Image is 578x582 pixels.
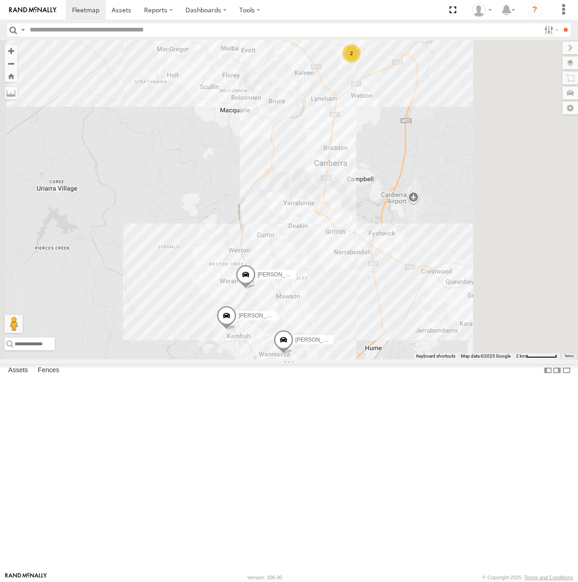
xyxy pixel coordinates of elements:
[562,364,571,377] label: Hide Summary Table
[4,364,32,377] label: Assets
[461,353,511,359] span: Map data ©2025 Google
[564,354,574,358] a: Terms (opens in new tab)
[516,353,526,359] span: 2 km
[482,575,573,580] div: © Copyright 2025 -
[342,44,361,62] div: 2
[543,364,552,377] label: Dock Summary Table to the Left
[525,575,573,580] a: Terms and Conditions
[469,3,495,17] div: Helen Mason
[513,353,560,359] button: Map scale: 2 km per 64 pixels
[527,3,542,17] i: ?
[258,271,303,278] span: [PERSON_NAME]
[5,70,17,82] button: Zoom Home
[248,575,282,580] div: Version: 306.00
[33,364,64,377] label: Fences
[5,45,17,57] button: Zoom in
[552,364,562,377] label: Dock Summary Table to the Right
[295,337,341,343] span: [PERSON_NAME]
[416,353,455,359] button: Keyboard shortcuts
[5,573,47,582] a: Visit our Website
[5,57,17,70] button: Zoom out
[563,102,578,114] label: Map Settings
[5,315,23,333] button: Drag Pegman onto the map to open Street View
[9,7,57,13] img: rand-logo.svg
[5,87,17,99] label: Measure
[238,312,284,319] span: [PERSON_NAME]
[19,23,26,36] label: Search Query
[541,23,560,36] label: Search Filter Options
